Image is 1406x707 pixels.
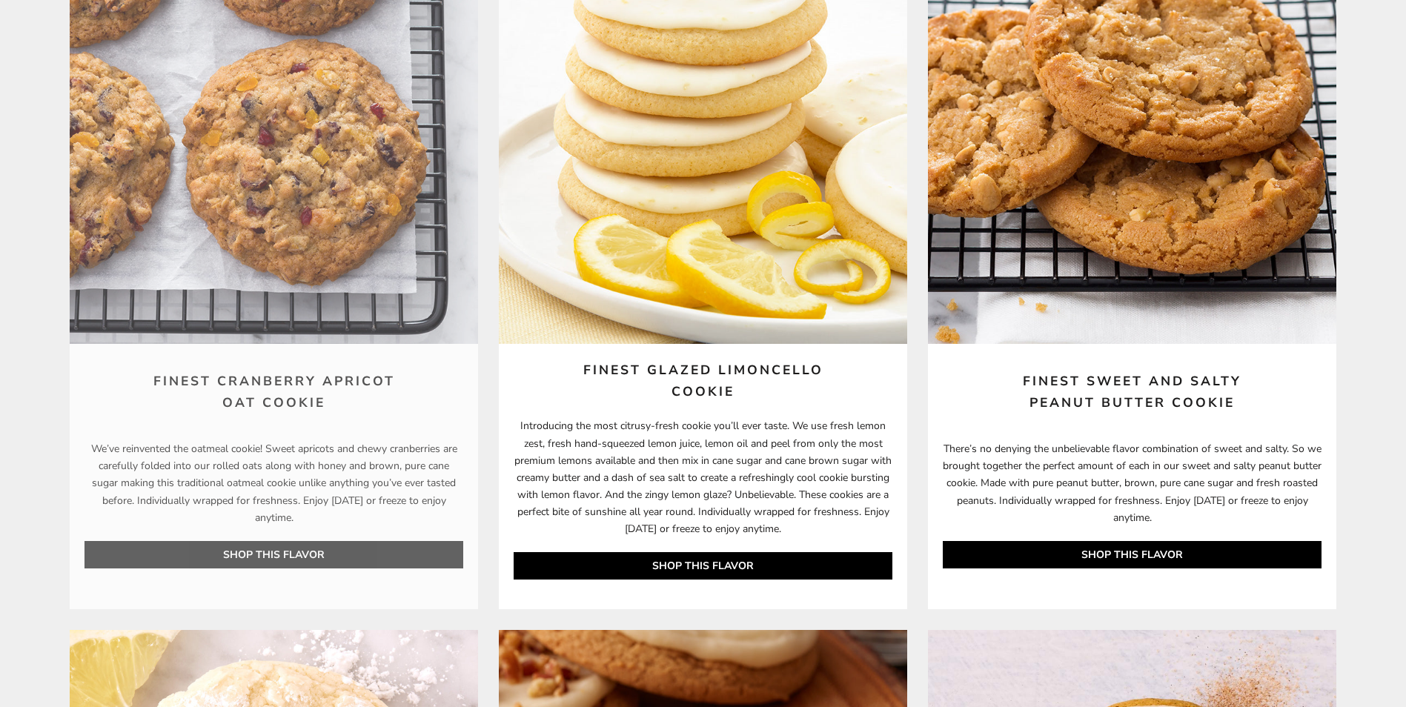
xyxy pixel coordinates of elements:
a: Finest Cranberry Apricot Oat Cookie [136,371,411,414]
p: Introducing the most citrusy-fresh cookie you’ll ever taste. We use fresh lemon zest, fresh hand-... [499,417,907,609]
a: SHOP THIS FLAVOR [943,541,1322,568]
a: FINEST GLAZED LIMONCELLO COOKIE [566,359,840,402]
p: There’s no denying the unbelievable flavor combination of sweet and salty. So we brought together... [928,440,1336,609]
p: We’ve reinvented the oatmeal cookie! Sweet apricots and chewy cranberries are carefully folded in... [70,440,478,609]
a: Finest Sweet and Salty Peanut Butter Cookie [995,371,1270,414]
a: SHOP THIS FLAVOR [84,541,463,568]
a: SHOP THIS FLAVOR [514,552,892,580]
